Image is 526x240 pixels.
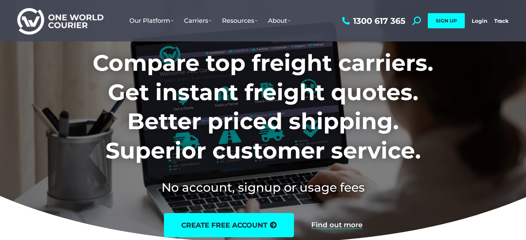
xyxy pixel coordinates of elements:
[222,17,258,25] span: Resources
[47,48,479,165] h1: Compare top freight carriers. Get instant freight quotes. Better priced shipping. Superior custom...
[129,17,174,25] span: Our Platform
[472,18,487,24] a: Login
[124,10,179,31] a: Our Platform
[217,10,263,31] a: Resources
[184,17,212,25] span: Carriers
[268,17,290,25] span: About
[164,213,294,237] a: create free account
[263,10,296,31] a: About
[179,10,217,31] a: Carriers
[436,18,457,24] span: SIGN UP
[17,7,103,35] img: One World Courier
[340,17,405,25] a: 1300 617 365
[494,18,509,24] a: Track
[311,221,362,229] a: Find out more
[47,179,479,196] h2: No account, signup or usage fees
[428,13,465,28] a: SIGN UP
